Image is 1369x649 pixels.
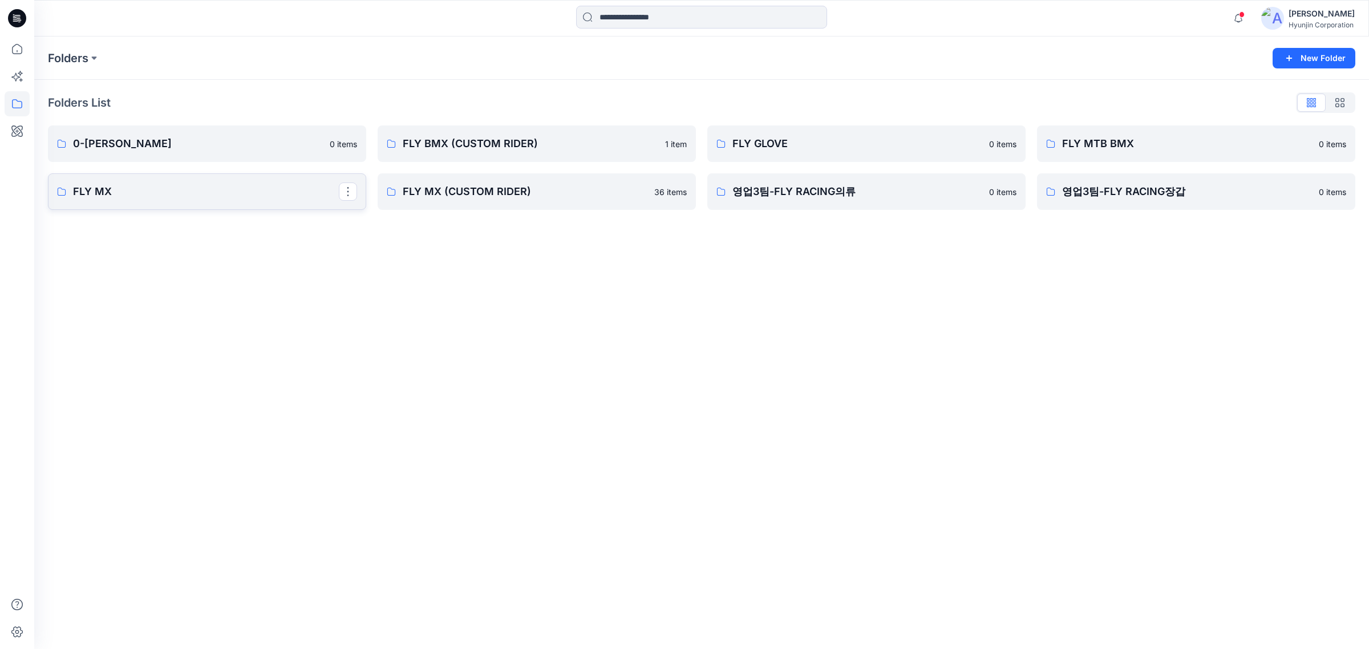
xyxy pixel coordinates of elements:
p: 0 items [1319,138,1346,150]
a: FLY MX [48,173,366,210]
p: FLY MX [73,184,339,200]
div: [PERSON_NAME] [1289,7,1355,21]
a: 영업3팀-FLY RACING의류0 items [707,173,1026,210]
a: 0-[PERSON_NAME]0 items [48,125,366,162]
p: 0-[PERSON_NAME] [73,136,323,152]
a: FLY MX (CUSTOM RIDER)36 items [378,173,696,210]
a: FLY GLOVE0 items [707,125,1026,162]
a: FLY MTB BMX0 items [1037,125,1355,162]
button: New Folder [1273,48,1355,68]
p: 0 items [989,186,1016,198]
p: 36 items [654,186,687,198]
img: avatar [1261,7,1284,30]
p: 0 items [330,138,357,150]
p: 영업3팀-FLY RACING장갑 [1062,184,1312,200]
p: 0 items [1319,186,1346,198]
p: FLY MTB BMX [1062,136,1312,152]
p: Folders List [48,94,111,111]
p: FLY BMX (CUSTOM RIDER) [403,136,658,152]
p: 0 items [989,138,1016,150]
a: FLY BMX (CUSTOM RIDER)1 item [378,125,696,162]
a: 영업3팀-FLY RACING장갑0 items [1037,173,1355,210]
p: FLY MX (CUSTOM RIDER) [403,184,647,200]
p: 1 item [665,138,687,150]
div: Hyunjin Corporation [1289,21,1355,29]
p: 영업3팀-FLY RACING의류 [732,184,982,200]
p: FLY GLOVE [732,136,982,152]
a: Folders [48,50,88,66]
